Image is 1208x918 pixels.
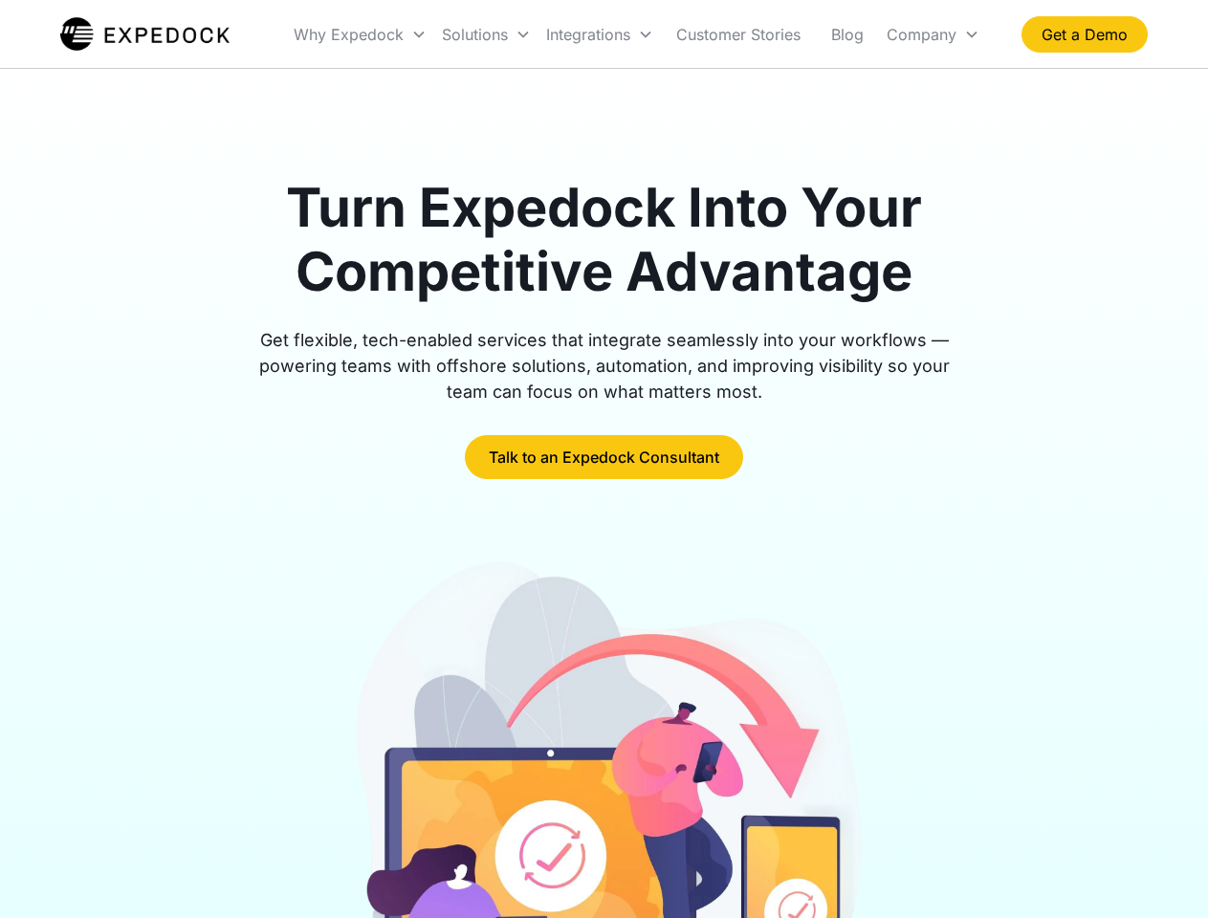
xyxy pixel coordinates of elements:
[1021,16,1148,53] a: Get a Demo
[294,25,404,44] div: Why Expedock
[434,2,538,67] div: Solutions
[237,327,972,404] div: Get flexible, tech-enabled services that integrate seamlessly into your workflows — powering team...
[816,2,879,67] a: Blog
[60,15,230,54] img: Expedock Logo
[442,25,508,44] div: Solutions
[1112,826,1208,918] iframe: Chat Widget
[237,176,972,304] h1: Turn Expedock Into Your Competitive Advantage
[60,15,230,54] a: home
[661,2,816,67] a: Customer Stories
[538,2,661,67] div: Integrations
[887,25,956,44] div: Company
[546,25,630,44] div: Integrations
[879,2,987,67] div: Company
[465,435,743,479] a: Talk to an Expedock Consultant
[286,2,434,67] div: Why Expedock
